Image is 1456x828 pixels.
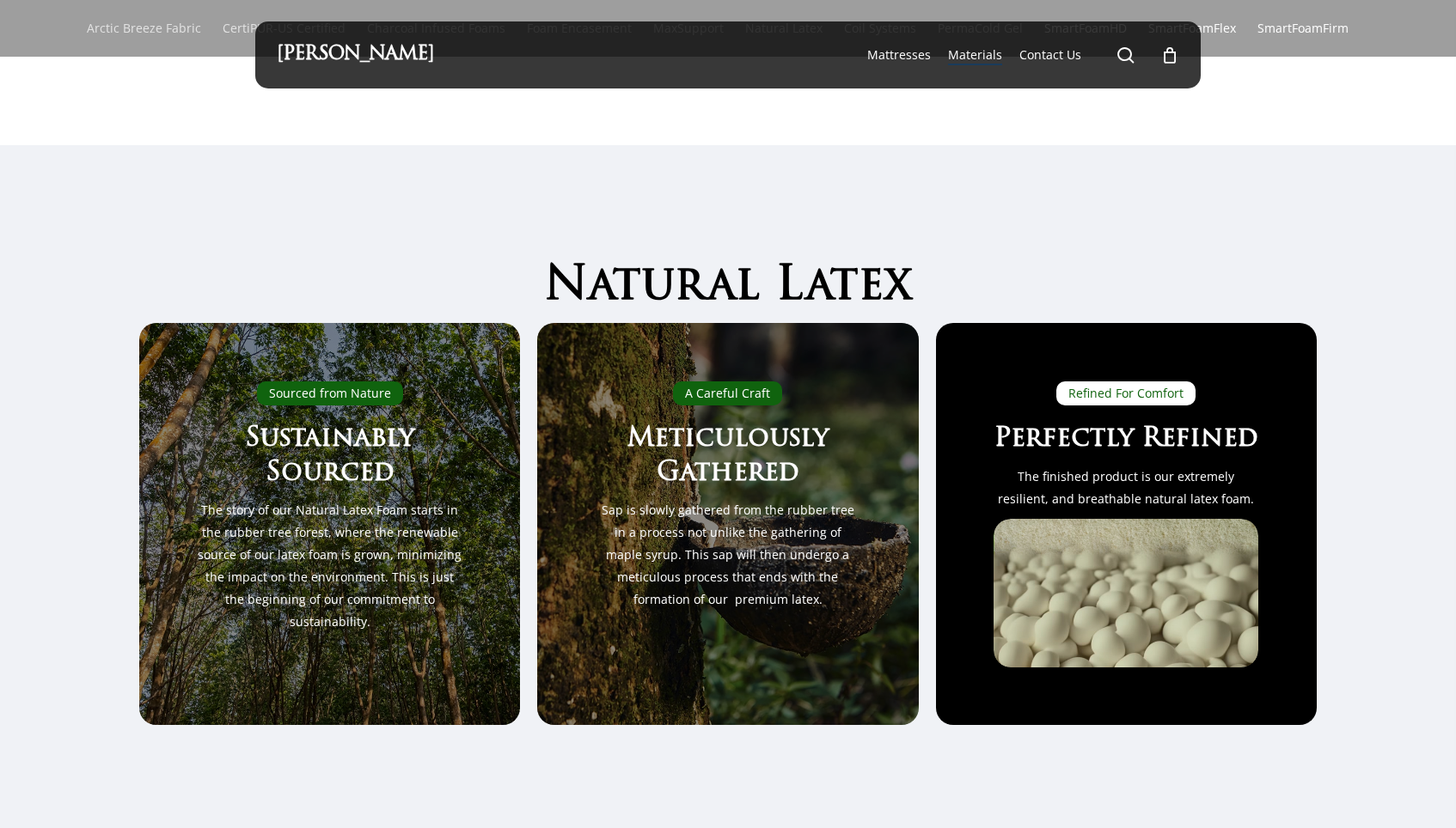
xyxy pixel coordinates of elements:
h3: Perfectly Refined [994,423,1258,457]
p: The finished product is our extremely resilient, and breathable natural latex foam. [994,466,1258,510]
a: Mattresses [867,46,931,64]
a: Contact Us [1019,46,1081,64]
span: Natural Latex [544,264,912,311]
a: Cart [1160,46,1179,64]
div: A Careful Craft [673,381,782,405]
div: Refined For Comfort [1056,381,1196,405]
p: Sap is slowly gathered from the rubber tree in a process not unlike the gathering of maple syrup.... [596,499,860,611]
nav: Main Menu [859,21,1179,88]
h3: Sustainably Sourced [198,423,462,490]
p: The story of our Natural Latex Foam starts in the rubber tree forest, where the renewable source ... [198,499,462,633]
h3: Meticulously Gathered [596,423,860,490]
a: [PERSON_NAME] [277,46,434,64]
a: Materials [948,46,1002,64]
div: Sourced from Nature [257,381,403,405]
